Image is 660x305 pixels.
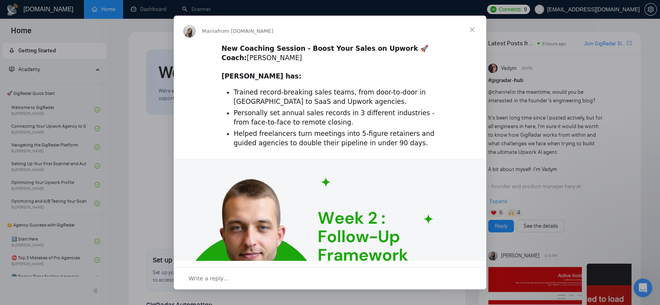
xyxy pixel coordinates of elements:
span: Write a reply… [189,273,229,284]
div: Open conversation and reply [174,267,486,289]
b: New Coaching Session - Boost Your Sales on Upwork 🚀 [221,45,428,52]
b: Coach: [221,54,247,62]
li: Trained record-breaking sales teams, from door-to-door in [GEOGRAPHIC_DATA] to SaaS and Upwork ag... [234,88,439,107]
span: Mariia [202,28,218,34]
div: ​ [PERSON_NAME] ​ ​ [221,44,439,81]
b: [PERSON_NAME] has: [221,72,301,80]
span: from [DOMAIN_NAME] [218,28,273,34]
li: Helped freelancers turn meetings into 5-figure retainers and guided agencies to double their pipe... [234,129,439,148]
img: Profile image for Mariia [183,25,196,37]
span: Close [458,16,486,44]
li: Personally set annual sales records in 3 different industries - from face-to-face to remote closing. [234,109,439,127]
